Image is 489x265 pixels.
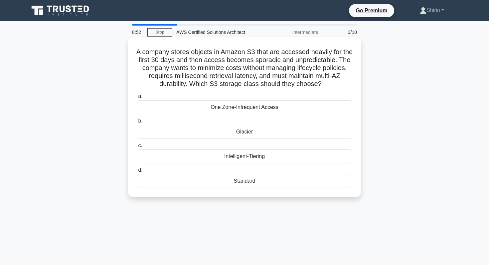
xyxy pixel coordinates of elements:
[352,6,391,15] a: Go Premium
[404,4,460,17] a: Shirin
[137,125,352,139] div: Glacier
[138,118,142,124] span: b.
[136,48,353,88] h5: A company stores objects in Amazon S3 that are accessed heavily for the first 30 days and then ac...
[128,26,147,39] div: 8:52
[137,174,352,188] div: Standard
[137,149,352,163] div: Intelligent-Tiering
[138,167,142,173] span: d.
[138,142,142,148] span: c.
[137,100,352,114] div: One Zone-Infrequent Access
[172,26,264,39] div: AWS Certified Solutions Architect
[264,26,322,39] div: Intermediate
[322,26,361,39] div: 3/10
[147,28,172,37] a: Stop
[138,93,142,99] span: a.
